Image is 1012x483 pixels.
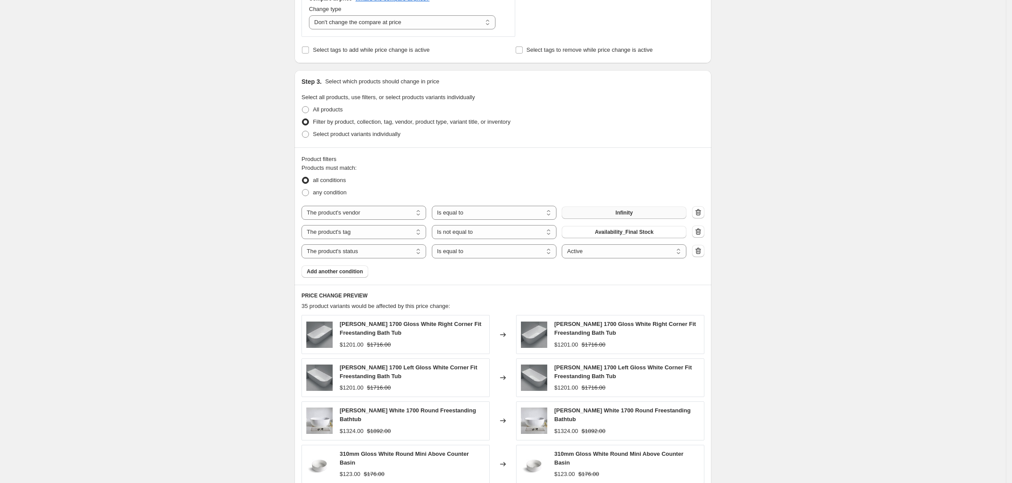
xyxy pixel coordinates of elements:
[313,131,400,137] span: Select product variants individually
[581,383,605,392] strike: $1716.00
[313,189,347,196] span: any condition
[301,292,704,299] h6: PRICE CHANGE PREVIEW
[554,321,696,336] span: [PERSON_NAME] 1700 Gloss White Right Corner Fit Freestanding Bath Tub
[306,451,333,477] img: IA026-1_80x.jpg
[307,268,363,275] span: Add another condition
[301,77,322,86] h2: Step 3.
[309,6,341,12] span: Change type
[301,165,357,171] span: Products must match:
[581,340,605,349] strike: $1716.00
[340,364,477,379] span: [PERSON_NAME] 1700 Left Gloss White Corner Fit Freestanding Bath Tub
[521,451,547,477] img: IA026-1_80x.jpg
[521,408,547,434] img: po_80x.jpg
[562,226,686,238] button: Availability_Final Stock
[595,229,653,236] span: Availability_Final Stock
[325,77,439,86] p: Select which products should change in price
[554,451,683,466] span: 310mm Gloss White Round Mini Above Counter Basin
[340,321,481,336] span: [PERSON_NAME] 1700 Gloss White Right Corner Fit Freestanding Bath Tub
[340,340,363,349] div: $1201.00
[554,364,692,379] span: [PERSON_NAME] 1700 Left Gloss White Corner Fit Freestanding Bath Tub
[340,383,363,392] div: $1201.00
[313,118,510,125] span: Filter by product, collection, tag, vendor, product type, variant title, or inventory
[340,451,469,466] span: 310mm Gloss White Round Mini Above Counter Basin
[616,209,633,216] span: Infinity
[301,155,704,164] div: Product filters
[340,407,476,422] span: [PERSON_NAME] White 1700 Round Freestanding Bathtub
[313,47,430,53] span: Select tags to add while price change is active
[313,106,343,113] span: All products
[364,470,384,479] strike: $176.00
[340,427,363,436] div: $1324.00
[313,177,346,183] span: all conditions
[301,94,475,100] span: Select all products, use filters, or select products variants individually
[367,383,391,392] strike: $1716.00
[554,340,578,349] div: $1201.00
[527,47,653,53] span: Select tags to remove while price change is active
[578,470,599,479] strike: $176.00
[306,408,333,434] img: po_80x.jpg
[521,365,547,391] img: 4_0824c961-19f4-43b9-930a-8d48f41d9bb8_80x.jpg
[340,470,360,479] div: $123.00
[554,427,578,436] div: $1324.00
[554,407,691,422] span: [PERSON_NAME] White 1700 Round Freestanding Bathtub
[301,303,450,309] span: 35 product variants would be affected by this price change:
[521,322,547,348] img: 2_9cfbbc6c-4b0b-4ec6-8ed3-59096bd3c948_80x.jpg
[306,365,333,391] img: 4_0824c961-19f4-43b9-930a-8d48f41d9bb8_80x.jpg
[306,322,333,348] img: 2_9cfbbc6c-4b0b-4ec6-8ed3-59096bd3c948_80x.jpg
[367,427,391,436] strike: $1892.00
[562,207,686,219] button: Infinity
[367,340,391,349] strike: $1716.00
[581,427,605,436] strike: $1892.00
[301,265,368,278] button: Add another condition
[554,470,575,479] div: $123.00
[554,383,578,392] div: $1201.00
